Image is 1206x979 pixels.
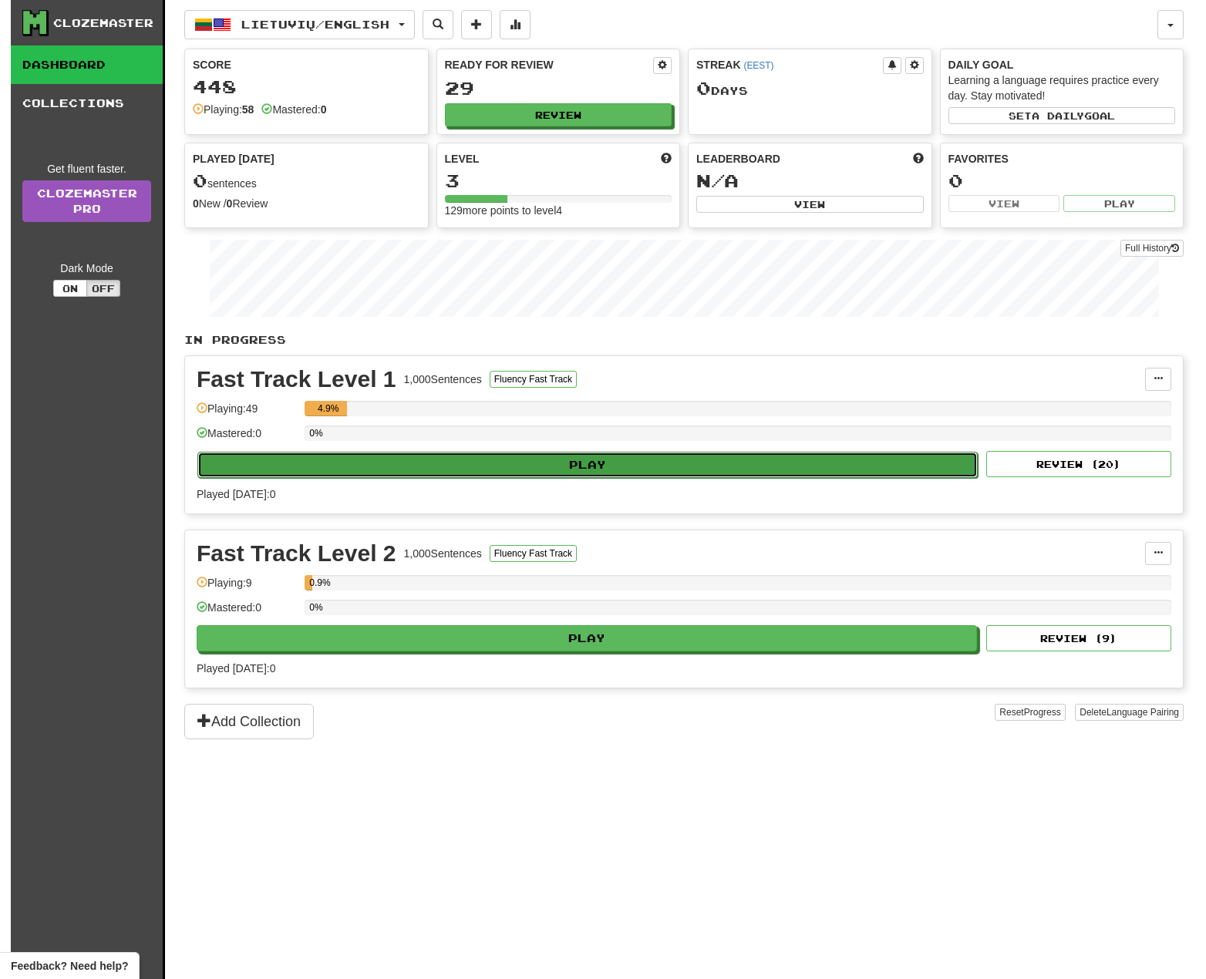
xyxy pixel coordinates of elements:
button: Off [86,280,120,297]
div: Mastered: 0 [197,600,297,625]
button: Fluency Fast Track [490,545,577,562]
span: a daily [1032,110,1084,121]
span: N/A [696,170,739,191]
button: Play [1063,195,1175,212]
div: Day s [696,79,924,99]
button: Seta dailygoal [948,107,1176,124]
strong: 0 [227,197,233,210]
div: 448 [193,77,420,96]
a: Collections [11,84,163,123]
span: Played [DATE] [193,151,275,167]
div: Dark Mode [22,261,151,276]
div: Clozemaster [53,15,153,31]
div: 129 more points to level 4 [445,203,672,218]
button: View [948,195,1060,212]
span: Lietuvių / English [241,18,389,31]
button: View [696,196,924,213]
button: Play [197,452,978,478]
div: Daily Goal [948,57,1176,72]
strong: 0 [193,197,199,210]
div: 1,000 Sentences [404,546,482,561]
strong: 58 [242,103,254,116]
button: Fluency Fast Track [490,371,577,388]
button: On [53,280,87,297]
span: Progress [1024,707,1061,718]
div: Fast Track Level 1 [197,368,396,391]
div: Playing: [193,102,254,117]
strong: 0 [321,103,327,116]
div: Streak [696,57,883,72]
div: New / Review [193,196,420,211]
span: Language Pairing [1107,707,1179,718]
button: Full History [1120,240,1184,257]
button: DeleteLanguage Pairing [1075,704,1184,721]
span: Level [445,151,480,167]
span: This week in points, UTC [913,151,924,167]
button: Search sentences [423,10,453,39]
div: Mastered: [261,102,326,117]
span: Played [DATE]: 0 [197,662,275,675]
a: (EEST) [743,60,773,71]
div: 4.9% [309,401,347,416]
button: More stats [500,10,531,39]
button: ResetProgress [995,704,1065,721]
div: Fast Track Level 2 [197,542,396,565]
button: Review (20) [986,451,1171,477]
a: Dashboard [11,45,163,84]
div: 29 [445,79,672,98]
div: 3 [445,171,672,190]
div: 1,000 Sentences [404,372,482,387]
div: Score [193,57,420,72]
div: Get fluent faster. [22,161,151,177]
a: ClozemasterPro [22,180,151,222]
span: Played [DATE]: 0 [197,488,275,500]
div: Playing: 9 [197,575,297,601]
button: Review [445,103,672,126]
div: 0 [948,171,1176,190]
div: Learning a language requires practice every day. Stay motivated! [948,72,1176,103]
span: Leaderboard [696,151,780,167]
span: Score more points to level up [661,151,672,167]
button: Add Collection [184,704,314,739]
span: Open feedback widget [11,958,128,974]
div: Playing: 49 [197,401,297,426]
div: sentences [193,171,420,191]
div: Ready for Review [445,57,654,72]
span: 0 [696,77,711,99]
button: Lietuvių/English [184,10,415,39]
button: Review (9) [986,625,1171,651]
div: Favorites [948,151,1176,167]
button: Add sentence to collection [461,10,492,39]
div: 0.9% [309,575,312,590]
button: Play [197,625,977,651]
span: 0 [193,170,207,191]
div: Mastered: 0 [197,426,297,451]
p: In Progress [184,332,1184,348]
